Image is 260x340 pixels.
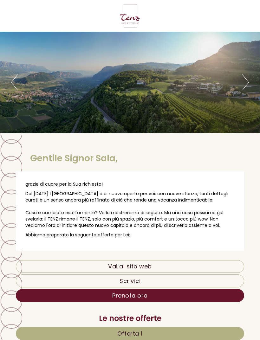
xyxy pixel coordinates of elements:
[25,232,235,238] p: Abbiamo preparato la seguente offerta per Lei:
[16,289,244,302] a: Prenota ora
[25,181,235,187] p: grazie di cuore per la Sua richiesta!
[16,260,244,273] a: Vai al sito web
[16,313,244,324] div: Le nostre offerte
[25,190,235,228] p: Dal [DATE] l'[GEOGRAPHIC_DATA] è di nuovo aperto per voi: con nuove stanze, tanti dettagli curati...
[117,330,143,337] span: Offerta 1
[16,274,244,287] a: Scrivici
[30,154,118,164] h1: Gentile Signor Sala,
[11,74,18,90] button: Previous
[242,74,249,90] button: Next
